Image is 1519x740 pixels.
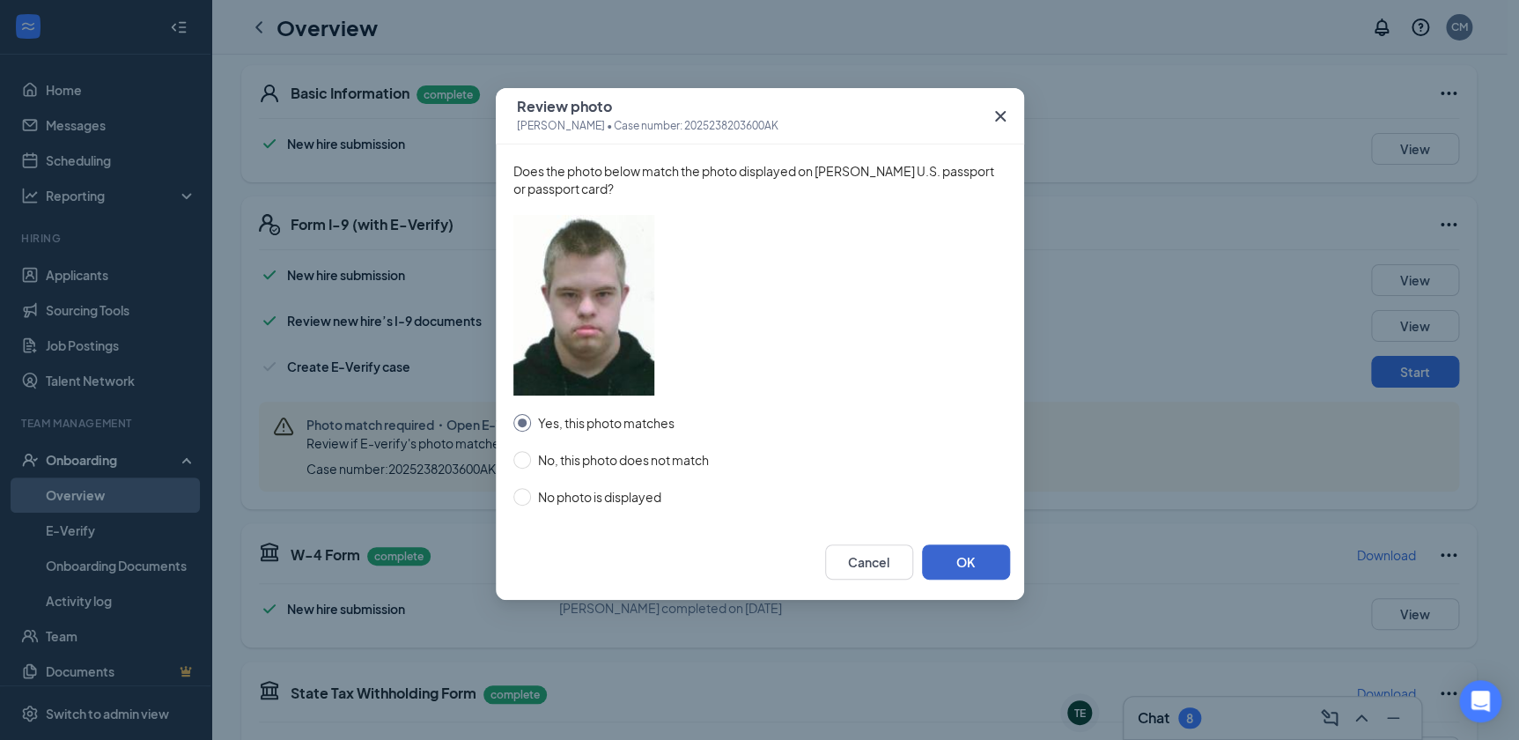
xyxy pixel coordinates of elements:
[531,487,668,507] span: No photo is displayed
[531,413,682,433] span: Yes, this photo matches
[922,544,1010,580] button: OK
[977,88,1024,144] button: Close
[517,117,778,135] span: [PERSON_NAME] • Case number: 2025238203600AK
[531,450,716,470] span: No, this photo does not match
[990,106,1011,127] svg: Cross
[517,98,778,115] span: Review photo
[513,162,1007,197] span: Does the photo below match the photo displayed on [PERSON_NAME] U.S. passport or passport card?
[513,215,654,396] img: employee
[1459,680,1501,722] div: Open Intercom Messenger
[825,544,913,580] button: Cancel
